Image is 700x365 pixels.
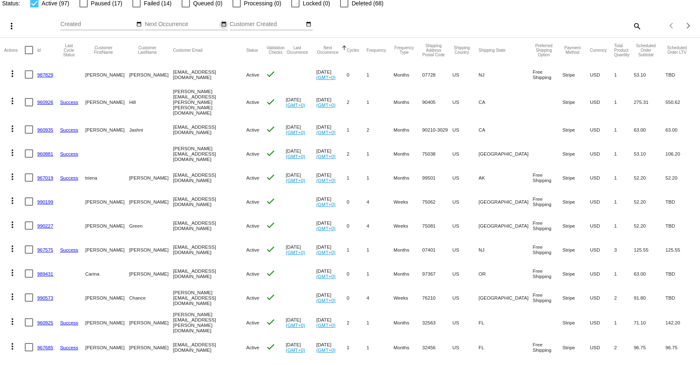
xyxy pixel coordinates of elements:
a: 967019 [37,175,53,180]
mat-cell: 07401 [422,238,453,262]
mat-cell: 1 [614,118,633,142]
mat-cell: [EMAIL_ADDRESS][DOMAIN_NAME] [173,190,246,214]
button: Change sorting for LastOccurrenceUtc [286,46,309,55]
mat-cell: TBD [665,286,695,310]
mat-cell: 75081 [422,214,453,238]
mat-cell: USD [590,286,614,310]
mat-cell: [PERSON_NAME] [85,214,129,238]
mat-cell: 2 [367,118,393,142]
mat-icon: check [266,69,276,79]
mat-cell: 96.75 [634,335,666,359]
mat-icon: more_vert [7,292,17,302]
button: Change sorting for Frequency [367,48,386,53]
mat-icon: more_vert [7,96,17,106]
mat-cell: [DATE] [286,118,316,142]
mat-cell: [PERSON_NAME] [129,310,173,335]
a: 990199 [37,199,53,204]
mat-cell: 1 [347,238,367,262]
mat-icon: more_vert [7,196,17,206]
mat-cell: US [453,310,479,335]
mat-cell: 63.00 [634,118,666,142]
mat-icon: more_vert [7,317,17,327]
mat-cell: Free Shipping [532,238,562,262]
mat-cell: [DATE] [286,166,316,190]
a: (GMT+0) [316,250,336,255]
mat-cell: 1 [367,86,393,118]
span: Active [246,99,259,105]
mat-cell: Weeks [393,286,422,310]
mat-cell: TBD [665,262,695,286]
mat-cell: 0 [347,286,367,310]
mat-cell: Stripe [563,190,590,214]
button: Change sorting for CustomerLastName [129,46,165,55]
mat-cell: [DATE] [286,142,316,166]
mat-cell: 1 [614,190,633,214]
mat-cell: [PERSON_NAME] [85,118,129,142]
a: (GMT+0) [286,347,305,353]
mat-cell: 53.10 [634,142,666,166]
mat-cell: 52.20 [634,214,666,238]
mat-cell: [PERSON_NAME] [85,238,129,262]
a: 960935 [37,127,53,132]
mat-icon: date_range [221,21,227,28]
mat-cell: [PERSON_NAME] [129,190,173,214]
mat-cell: CA [479,86,533,118]
mat-cell: 3 [614,238,633,262]
button: Change sorting for Status [246,48,258,53]
mat-cell: Weeks [393,214,422,238]
mat-cell: [PERSON_NAME] [129,166,173,190]
mat-cell: Stripe [563,335,590,359]
mat-cell: 2 [614,335,633,359]
mat-header-cell: Validation Checks [266,38,286,62]
a: (GMT+0) [316,202,336,207]
a: (GMT+0) [286,154,305,159]
mat-icon: more_vert [7,244,17,254]
mat-cell: Stripe [563,118,590,142]
a: (GMT+0) [316,347,336,353]
a: (GMT+0) [316,274,336,279]
mat-cell: TBD [665,62,695,86]
mat-icon: more_vert [7,21,17,31]
mat-cell: Stripe [563,166,590,190]
mat-cell: [PERSON_NAME] [85,335,129,359]
button: Next page [680,17,697,34]
mat-cell: US [453,86,479,118]
mat-icon: more_vert [7,268,17,278]
mat-cell: [EMAIL_ADDRESS][DOMAIN_NAME] [173,118,246,142]
mat-cell: 1 [367,310,393,335]
span: Active [246,223,259,228]
mat-cell: Carina [85,262,129,286]
mat-cell: 75038 [422,142,453,166]
mat-cell: US [453,214,479,238]
span: Active [246,199,259,204]
mat-cell: Free Shipping [532,190,562,214]
mat-cell: 142.20 [665,310,695,335]
button: Change sorting for ShippingState [479,48,506,53]
mat-cell: Free Shipping [532,286,562,310]
mat-cell: [DATE] [316,190,347,214]
mat-cell: [EMAIL_ADDRESS][DOMAIN_NAME] [173,214,246,238]
mat-cell: 1 [614,262,633,286]
mat-cell: CA [479,118,533,142]
mat-cell: Free Shipping [532,262,562,286]
span: Active [246,72,259,77]
mat-cell: triena [85,166,129,190]
mat-cell: 1 [367,142,393,166]
mat-cell: USD [590,310,614,335]
mat-cell: 32563 [422,310,453,335]
mat-cell: US [453,335,479,359]
mat-cell: NJ [479,62,533,86]
mat-cell: Months [393,238,422,262]
mat-cell: 0 [347,214,367,238]
mat-icon: check [266,268,276,278]
mat-cell: [DATE] [316,214,347,238]
mat-cell: [PERSON_NAME][EMAIL_ADDRESS][PERSON_NAME][PERSON_NAME][DOMAIN_NAME] [173,86,246,118]
mat-cell: Stripe [563,262,590,286]
input: Created [60,21,135,28]
mat-cell: [PERSON_NAME] [85,62,129,86]
mat-cell: 1 [367,62,393,86]
a: (GMT+0) [316,226,336,231]
mat-cell: US [453,286,479,310]
mat-cell: US [453,166,479,190]
mat-cell: USD [590,214,614,238]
